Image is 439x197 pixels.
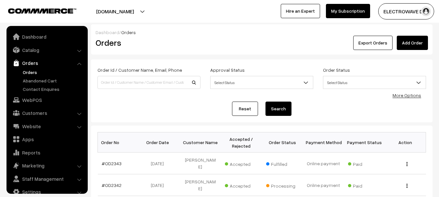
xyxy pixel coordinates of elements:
[180,153,221,174] td: [PERSON_NAME]
[8,6,65,14] a: COMMMERCE
[407,184,407,188] img: Menu
[96,38,200,48] h2: Orders
[323,76,426,89] span: Select Status
[326,4,370,18] a: My Subscription
[344,132,385,153] th: Payment Status
[21,86,85,92] a: Contact Enquires
[265,102,291,116] button: Search
[21,77,85,84] a: Abandoned Cart
[8,147,85,158] a: Reports
[323,77,426,88] span: Select Status
[210,76,313,89] span: Select Status
[8,173,85,185] a: Staff Management
[378,3,434,19] button: ELECTROWAVE DE…
[232,102,258,116] a: Reset
[8,44,85,56] a: Catalog
[96,30,119,35] a: Dashboard
[139,153,180,174] td: [DATE]
[303,132,344,153] th: Payment Method
[8,31,85,43] a: Dashboard
[8,94,85,106] a: WebPOS
[210,67,245,73] label: Approval Status
[102,182,122,188] a: #OD2342
[96,29,428,36] div: /
[323,67,350,73] label: Order Status
[98,132,139,153] th: Order No
[348,159,381,167] span: Paid
[348,181,381,189] span: Paid
[97,67,182,73] label: Order Id / Customer Name, Email, Phone
[211,77,313,88] span: Select Status
[303,174,344,196] td: Online payment
[21,69,85,76] a: Orders
[8,160,85,171] a: Marketing
[8,133,85,145] a: Apps
[121,30,136,35] span: Orders
[97,76,200,89] input: Order Id / Customer Name / Customer Email / Customer Phone
[139,132,180,153] th: Order Date
[407,162,407,166] img: Menu
[8,120,85,132] a: Website
[8,8,76,13] img: COMMMERCE
[180,174,221,196] td: [PERSON_NAME]
[262,132,303,153] th: Order Status
[266,181,299,189] span: Processing
[8,57,85,69] a: Orders
[421,6,431,16] img: user
[73,3,157,19] button: [DOMAIN_NAME]
[221,132,262,153] th: Accepted / Rejected
[180,132,221,153] th: Customer Name
[8,107,85,119] a: Customers
[353,36,393,50] button: Export Orders
[139,174,180,196] td: [DATE]
[281,4,320,18] a: Hire an Expert
[266,159,299,167] span: Fulfilled
[397,36,428,50] a: Add Order
[102,161,122,166] a: #OD2343
[303,153,344,174] td: Online payment
[225,159,257,167] span: Accepted
[225,181,257,189] span: Accepted
[393,92,421,98] a: More Options
[385,132,426,153] th: Action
